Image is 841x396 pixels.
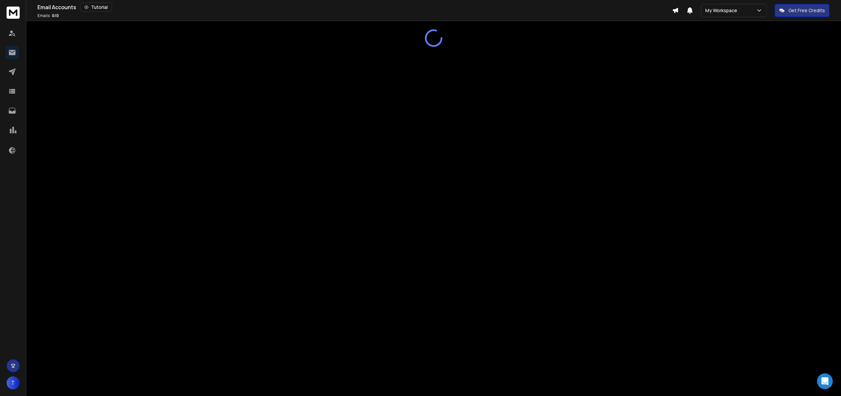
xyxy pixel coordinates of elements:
[775,4,830,17] button: Get Free Credits
[705,7,740,14] p: My Workspace
[80,3,112,12] button: Tutorial
[817,373,833,389] div: Open Intercom Messenger
[788,7,825,14] p: Get Free Credits
[7,376,20,389] button: T
[37,3,672,12] div: Email Accounts
[52,13,59,18] span: 0 / 0
[37,13,59,18] p: Emails :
